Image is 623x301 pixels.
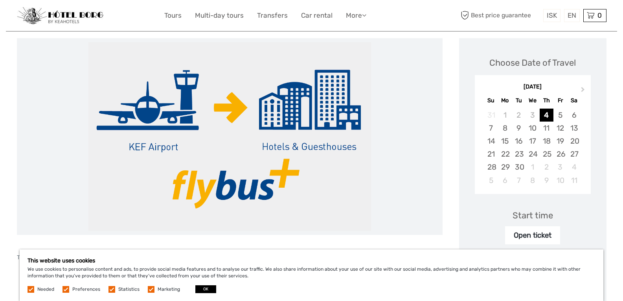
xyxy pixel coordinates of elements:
[512,135,526,148] div: Choose Tuesday, September 16th, 2025
[11,14,89,20] p: We're away right now. Please check back later!
[17,7,103,24] img: 97-048fac7b-21eb-4351-ac26-83e096b89eb3_logo_small.jpg
[526,109,539,122] div: Not available Wednesday, September 3rd, 2025
[596,11,603,19] span: 0
[301,10,333,21] a: Car rental
[553,161,567,174] div: Choose Friday, October 3rd, 2025
[489,57,576,69] div: Choose Date of Travel
[553,135,567,148] div: Choose Friday, September 19th, 2025
[553,148,567,161] div: Choose Friday, September 26th, 2025
[484,95,498,106] div: Su
[498,109,512,122] div: Not available Monday, September 1st, 2025
[567,109,581,122] div: Choose Saturday, September 6th, 2025
[567,174,581,187] div: Choose Saturday, October 11th, 2025
[567,122,581,135] div: Choose Saturday, September 13th, 2025
[513,209,553,222] div: Start time
[195,285,216,293] button: OK
[257,10,288,21] a: Transfers
[484,135,498,148] div: Choose Sunday, September 14th, 2025
[526,161,539,174] div: Choose Wednesday, October 1st, 2025
[484,109,498,122] div: Not available Sunday, August 31st, 2025
[484,161,498,174] div: Choose Sunday, September 28th, 2025
[498,161,512,174] div: Choose Monday, September 29th, 2025
[540,95,553,106] div: Th
[20,249,603,301] div: We use cookies to personalise content and ads, to provide social media features and to analyse ou...
[577,85,590,98] button: Next Month
[498,122,512,135] div: Choose Monday, September 8th, 2025
[540,122,553,135] div: Choose Thursday, September 11th, 2025
[540,174,553,187] div: Choose Thursday, October 9th, 2025
[567,95,581,106] div: Sa
[28,257,595,264] h5: This website uses cookies
[498,95,512,106] div: Mo
[512,174,526,187] div: Choose Tuesday, October 7th, 2025
[512,122,526,135] div: Choose Tuesday, September 9th, 2025
[498,174,512,187] div: Choose Monday, October 6th, 2025
[118,286,140,293] label: Statistics
[512,95,526,106] div: Tu
[17,254,185,260] span: Transfer from [GEOGRAPHIC_DATA] to
[553,109,567,122] div: Choose Friday, September 5th, 2025
[564,9,580,22] div: EN
[37,286,54,293] label: Needed
[540,161,553,174] div: Choose Thursday, October 2nd, 2025
[505,226,560,244] div: Open ticket
[90,12,100,22] button: Open LiveChat chat widget
[498,135,512,148] div: Choose Monday, September 15th, 2025
[526,122,539,135] div: Choose Wednesday, September 10th, 2025
[195,10,244,21] a: Multi-day tours
[567,161,581,174] div: Choose Saturday, October 4th, 2025
[526,135,539,148] div: Choose Wednesday, September 17th, 2025
[484,174,498,187] div: Choose Sunday, October 5th, 2025
[484,148,498,161] div: Choose Sunday, September 21st, 2025
[526,148,539,161] div: Choose Wednesday, September 24th, 2025
[164,10,182,21] a: Tours
[459,9,541,22] span: Best price guarantee
[567,148,581,161] div: Choose Saturday, September 27th, 2025
[346,10,366,21] a: More
[553,122,567,135] div: Choose Friday, September 12th, 2025
[72,286,100,293] label: Preferences
[526,174,539,187] div: Choose Wednesday, October 8th, 2025
[553,174,567,187] div: Choose Friday, October 10th, 2025
[567,135,581,148] div: Choose Saturday, September 20th, 2025
[88,42,371,231] img: a771a4b2aca44685afd228bf32f054e4_main_slider.png
[540,135,553,148] div: Choose Thursday, September 18th, 2025
[498,148,512,161] div: Choose Monday, September 22nd, 2025
[547,11,557,19] span: ISK
[553,95,567,106] div: Fr
[540,109,553,122] div: Choose Thursday, September 4th, 2025
[526,95,539,106] div: We
[475,83,591,91] div: [DATE]
[512,148,526,161] div: Choose Tuesday, September 23rd, 2025
[484,122,498,135] div: Choose Sunday, September 7th, 2025
[540,148,553,161] div: Choose Thursday, September 25th, 2025
[512,109,526,122] div: Not available Tuesday, September 2nd, 2025
[158,286,180,293] label: Marketing
[512,161,526,174] div: Choose Tuesday, September 30th, 2025
[477,109,588,187] div: month 2025-09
